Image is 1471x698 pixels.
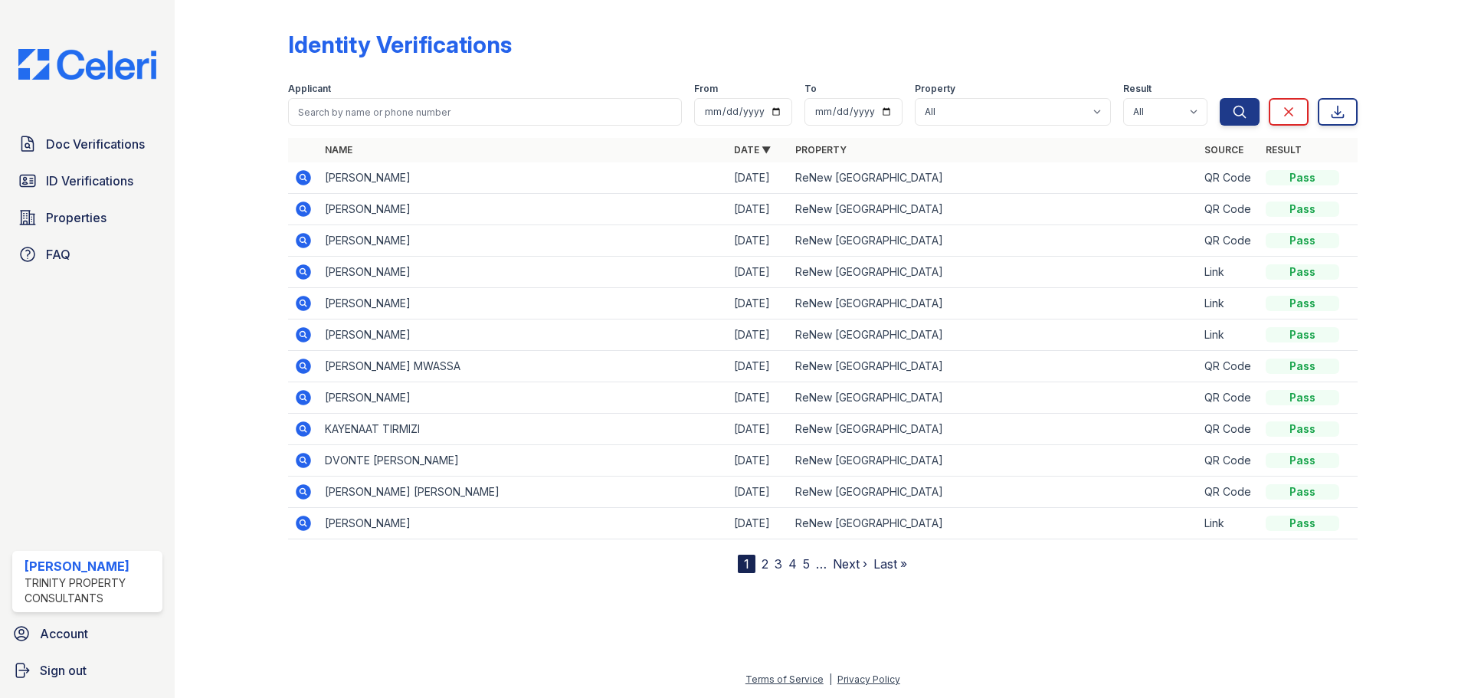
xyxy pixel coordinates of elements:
div: Trinity Property Consultants [25,575,156,606]
td: [PERSON_NAME] MWASSA [319,351,728,382]
td: [DATE] [728,382,789,414]
td: Link [1198,257,1260,288]
td: ReNew [GEOGRAPHIC_DATA] [789,194,1198,225]
td: ReNew [GEOGRAPHIC_DATA] [789,162,1198,194]
a: Properties [12,202,162,233]
td: QR Code [1198,225,1260,257]
a: Date ▼ [734,144,771,156]
a: 5 [803,556,810,572]
td: Link [1198,288,1260,320]
td: [PERSON_NAME] [319,194,728,225]
td: [DATE] [728,257,789,288]
a: Terms of Service [745,673,824,685]
a: Next › [833,556,867,572]
td: Link [1198,320,1260,351]
td: [DATE] [728,194,789,225]
span: FAQ [46,245,70,264]
td: [PERSON_NAME] [319,257,728,288]
label: Result [1123,83,1152,95]
label: To [804,83,817,95]
a: Doc Verifications [12,129,162,159]
td: [PERSON_NAME] [319,320,728,351]
a: Property [795,144,847,156]
td: [PERSON_NAME] [319,162,728,194]
div: Pass [1266,359,1339,374]
a: Name [325,144,352,156]
div: Pass [1266,170,1339,185]
div: | [829,673,832,685]
div: Pass [1266,296,1339,311]
td: QR Code [1198,351,1260,382]
span: Sign out [40,661,87,680]
div: 1 [738,555,755,573]
td: ReNew [GEOGRAPHIC_DATA] [789,445,1198,477]
td: [PERSON_NAME] [PERSON_NAME] [319,477,728,508]
a: Sign out [6,655,169,686]
a: 2 [762,556,768,572]
td: QR Code [1198,477,1260,508]
a: Source [1204,144,1243,156]
td: Link [1198,508,1260,539]
label: Applicant [288,83,331,95]
div: Pass [1266,233,1339,248]
td: [DATE] [728,162,789,194]
td: DVONTE [PERSON_NAME] [319,445,728,477]
a: Privacy Policy [837,673,900,685]
span: ID Verifications [46,172,133,190]
td: ReNew [GEOGRAPHIC_DATA] [789,382,1198,414]
div: Pass [1266,202,1339,217]
a: FAQ [12,239,162,270]
td: [DATE] [728,320,789,351]
label: From [694,83,718,95]
td: [PERSON_NAME] [319,225,728,257]
div: Pass [1266,264,1339,280]
td: [DATE] [728,225,789,257]
div: Pass [1266,327,1339,342]
a: Account [6,618,169,649]
img: CE_Logo_Blue-a8612792a0a2168367f1c8372b55b34899dd931a85d93a1a3d3e32e68fde9ad4.png [6,49,169,80]
td: ReNew [GEOGRAPHIC_DATA] [789,320,1198,351]
div: Pass [1266,484,1339,500]
td: ReNew [GEOGRAPHIC_DATA] [789,477,1198,508]
td: [PERSON_NAME] [319,288,728,320]
td: ReNew [GEOGRAPHIC_DATA] [789,414,1198,445]
span: Account [40,624,88,643]
td: [DATE] [728,477,789,508]
td: [DATE] [728,288,789,320]
a: ID Verifications [12,165,162,196]
a: 3 [775,556,782,572]
td: ReNew [GEOGRAPHIC_DATA] [789,225,1198,257]
td: ReNew [GEOGRAPHIC_DATA] [789,288,1198,320]
td: [PERSON_NAME] [319,382,728,414]
td: ReNew [GEOGRAPHIC_DATA] [789,351,1198,382]
td: [DATE] [728,351,789,382]
span: Properties [46,208,106,227]
td: [DATE] [728,508,789,539]
div: Pass [1266,390,1339,405]
td: KAYENAAT TIRMIZI [319,414,728,445]
div: Identity Verifications [288,31,512,58]
input: Search by name or phone number [288,98,682,126]
td: QR Code [1198,445,1260,477]
div: Pass [1266,516,1339,531]
span: … [816,555,827,573]
div: [PERSON_NAME] [25,557,156,575]
td: QR Code [1198,382,1260,414]
div: Pass [1266,421,1339,437]
td: [DATE] [728,445,789,477]
td: [PERSON_NAME] [319,508,728,539]
a: 4 [788,556,797,572]
span: Doc Verifications [46,135,145,153]
td: QR Code [1198,162,1260,194]
td: [DATE] [728,414,789,445]
td: QR Code [1198,414,1260,445]
td: ReNew [GEOGRAPHIC_DATA] [789,508,1198,539]
td: ReNew [GEOGRAPHIC_DATA] [789,257,1198,288]
div: Pass [1266,453,1339,468]
td: QR Code [1198,194,1260,225]
a: Result [1266,144,1302,156]
a: Last » [873,556,907,572]
label: Property [915,83,955,95]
